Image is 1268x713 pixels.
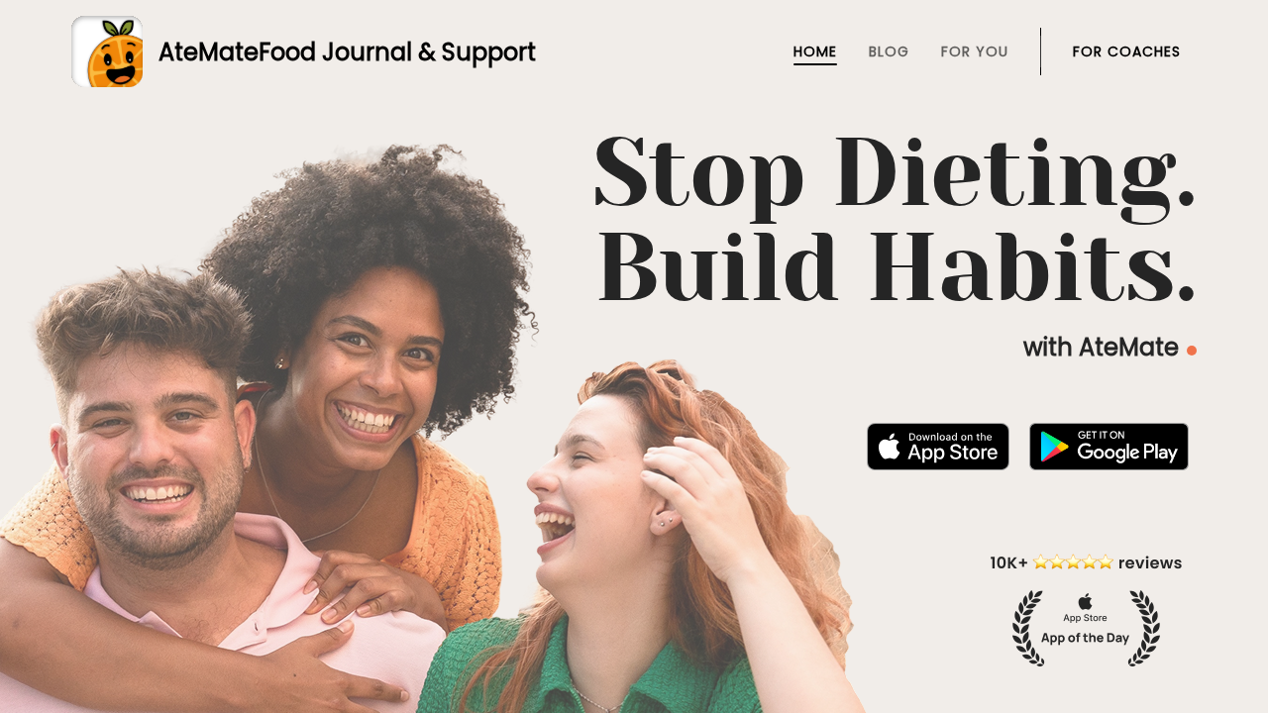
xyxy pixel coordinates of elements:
a: Home [793,44,837,59]
p: with AteMate [71,332,1197,363]
a: For You [941,44,1008,59]
img: badge-download-google.png [1029,423,1189,470]
div: AteMate [143,35,536,69]
a: For Coaches [1073,44,1181,59]
span: Food Journal & Support [259,36,536,68]
h1: Stop Dieting. Build Habits. [71,126,1197,316]
img: home-hero-appoftheday.png [976,551,1197,666]
img: badge-download-apple.svg [867,423,1009,470]
a: Blog [869,44,909,59]
a: AteMateFood Journal & Support [71,16,1197,87]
